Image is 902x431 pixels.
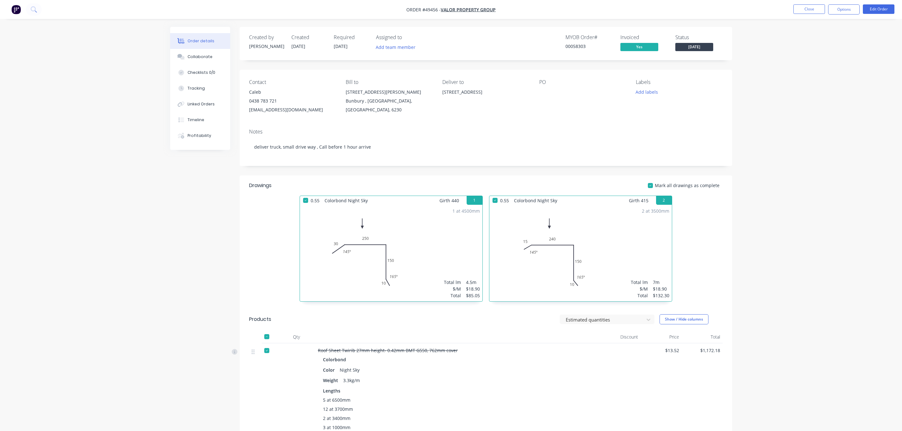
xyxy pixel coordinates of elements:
[656,196,672,205] button: 2
[682,331,723,343] div: Total
[653,292,669,299] div: $132.30
[188,86,205,91] div: Tracking
[660,314,708,324] button: Show / Hide columns
[334,43,348,49] span: [DATE]
[467,196,482,205] button: 1
[323,365,337,375] div: Color
[249,79,336,85] div: Contact
[653,279,669,286] div: 7m
[346,97,432,114] div: Bunbury , [GEOGRAPHIC_DATA], [GEOGRAPHIC_DATA], 6230
[188,70,215,75] div: Checklists 0/0
[170,49,230,65] button: Collaborate
[188,133,211,139] div: Profitability
[565,34,613,40] div: MYOB Order #
[322,196,370,205] span: Colorbond Night Sky
[346,88,432,114] div: [STREET_ADDRESS][PERSON_NAME]Bunbury , [GEOGRAPHIC_DATA], [GEOGRAPHIC_DATA], 6230
[291,43,305,49] span: [DATE]
[318,347,458,353] span: Roof Sheet Twirib 27mm height- 0.42mm BMT G550, 762mm cover
[828,4,860,15] button: Options
[323,397,350,403] span: 5 at 6500mm
[442,88,529,97] div: [STREET_ADDRESS]
[249,137,723,156] div: deliver truck, small drive way , Call before 1 hour arrive
[376,34,439,40] div: Assigned to
[442,79,529,85] div: Deliver to
[346,88,432,97] div: [STREET_ADDRESS][PERSON_NAME]
[188,38,214,44] div: Order details
[376,43,419,51] button: Add team member
[684,347,720,354] span: $1,172.18
[565,43,613,50] div: 00058303
[188,101,215,107] div: Linked Orders
[337,365,362,375] div: Night Sky
[631,279,648,286] div: Total lm
[632,88,661,96] button: Add labels
[334,34,368,40] div: Required
[498,196,511,205] span: 0.55
[444,292,461,299] div: Total
[653,286,669,292] div: $18.90
[620,43,658,51] span: Yes
[249,34,284,40] div: Created by
[170,112,230,128] button: Timeline
[863,4,894,14] button: Edit Order
[444,286,461,292] div: $/M
[641,331,682,343] div: Price
[170,65,230,80] button: Checklists 0/0
[323,415,350,422] span: 2 at 3400mm
[341,376,362,385] div: 3.3kg/m
[439,196,459,205] span: Girth 440
[249,88,336,114] div: Caleb0438 783 721[EMAIL_ADDRESS][DOMAIN_NAME]
[675,43,713,51] span: [DATE]
[675,34,723,40] div: Status
[188,117,204,123] div: Timeline
[643,347,679,354] span: $13.52
[511,196,560,205] span: Colorbond Night Sky
[631,286,648,292] div: $/M
[642,208,669,214] div: 2 at 3500mm
[346,79,432,85] div: Bill to
[11,5,21,14] img: Factory
[249,105,336,114] div: [EMAIL_ADDRESS][DOMAIN_NAME]
[249,43,284,50] div: [PERSON_NAME]
[249,88,336,97] div: Caleb
[291,34,326,40] div: Created
[452,208,480,214] div: 1 at 4500mm
[675,43,713,52] button: [DATE]
[600,331,641,343] div: Discount
[406,7,441,13] span: Order #49456 -
[372,43,419,51] button: Add team member
[655,182,720,189] span: Mark all drawings as complete
[170,33,230,49] button: Order details
[323,387,340,394] span: Lengths
[249,316,271,323] div: Products
[170,128,230,144] button: Profitability
[249,182,272,189] div: Drawings
[323,355,349,364] div: Colorbond
[170,80,230,96] button: Tracking
[249,129,723,135] div: Notes
[631,292,648,299] div: Total
[441,7,496,13] a: Valor Property Group
[249,97,336,105] div: 0438 783 721
[188,54,212,60] div: Collaborate
[442,88,529,108] div: [STREET_ADDRESS]
[466,292,480,299] div: $85.05
[323,424,350,431] span: 3 at 1000mm
[620,34,668,40] div: Invoiced
[323,406,353,412] span: 12 at 3700mm
[323,376,341,385] div: Weight
[170,96,230,112] button: Linked Orders
[539,79,626,85] div: PO
[444,279,461,286] div: Total lm
[629,196,648,205] span: Girth 415
[793,4,825,14] button: Close
[489,205,672,301] div: 01524015010145º165º2 at 3500mmTotal lm$/MTotal7m$18.90$132.30
[636,79,722,85] div: Labels
[466,279,480,286] div: 4.5m
[466,286,480,292] div: $18.90
[300,205,482,301] div: 03025015010145º165º1 at 4500mmTotal lm$/MTotal4.5m$18.90$85.05
[308,196,322,205] span: 0.55
[278,331,315,343] div: Qty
